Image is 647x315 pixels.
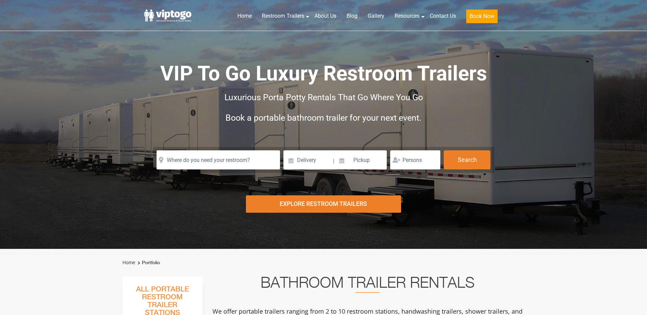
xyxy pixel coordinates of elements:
input: Persons [390,150,440,169]
a: Home [232,9,257,24]
span: Luxurious Porta Potty Rentals That Go Where You Go [224,92,423,102]
a: Home [122,260,135,265]
input: Where do you need your restroom? [157,150,280,169]
a: Book Now [461,9,503,27]
span: VIP To Go Luxury Restroom Trailers [160,61,487,86]
input: Pickup [335,150,387,169]
a: Resources [389,9,425,24]
li: Portfolio [136,259,160,267]
a: Restroom Trailers [257,9,309,24]
a: Contact Us [425,9,461,24]
a: Gallery [363,9,389,24]
button: Search [444,150,490,169]
a: About Us [309,9,341,24]
div: Explore Restroom Trailers [246,195,401,213]
a: Blog [341,9,363,24]
input: Delivery [283,150,332,169]
h2: Bathroom Trailer Rentals [212,276,524,293]
span: Book a portable bathroom trailer for your next event. [225,113,422,123]
span: | [333,150,334,172]
button: Book Now [466,10,498,23]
